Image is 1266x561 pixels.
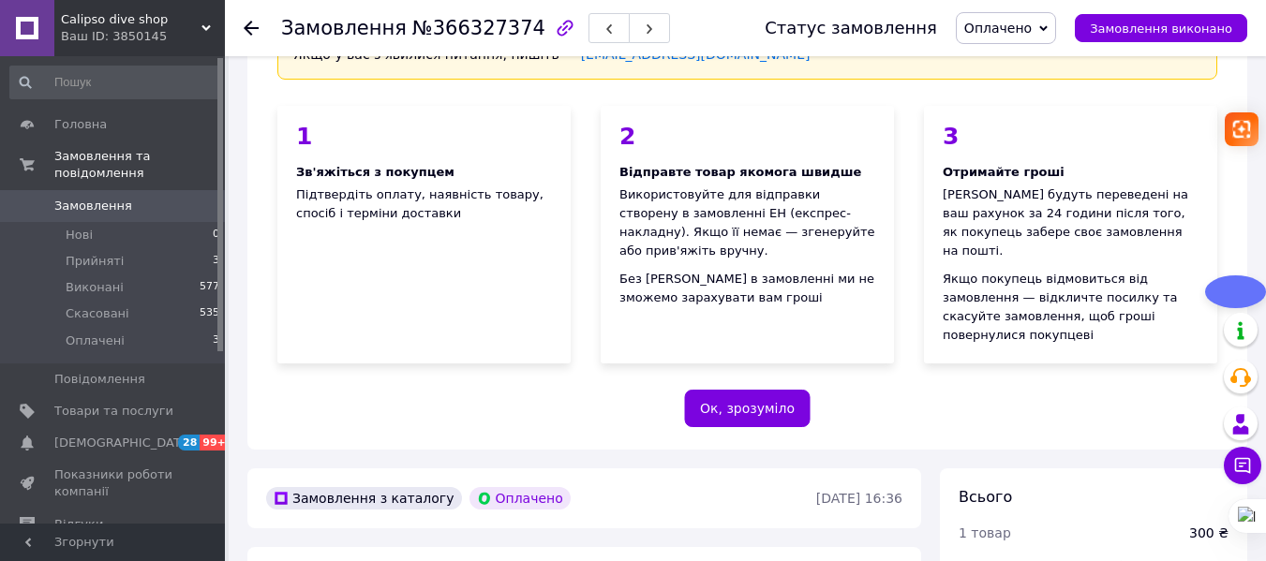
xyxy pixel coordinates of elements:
span: 577 [200,279,219,296]
div: Оплачено [469,487,571,509]
div: [PERSON_NAME] будуть переведені на ваш рахунок за 24 години після того, як покупець забере своє з... [943,185,1199,260]
span: Головна [54,116,107,133]
button: Чат з покупцем [1224,447,1261,484]
span: 3 [213,332,219,349]
span: 28 [178,435,200,450]
span: Виконані [66,279,124,296]
span: Відправте товар якомога швидше [619,165,861,179]
span: Скасовані [66,305,129,322]
span: №366327374 [412,17,545,39]
div: Ваш ID: 3850145 [61,28,225,45]
span: Оплачені [66,332,125,349]
button: Замовлення виконано [1075,14,1247,42]
span: Показники роботи компанії [54,466,173,500]
div: Повернутися назад [244,19,259,37]
span: Прийняті [66,253,124,270]
time: [DATE] 16:36 [816,491,902,506]
button: Ок, зрозуміло [684,390,811,427]
span: Оплачено [964,21,1032,36]
input: Пошук [9,66,221,99]
span: Замовлення виконано [1090,22,1232,36]
div: Статус замовлення [765,19,937,37]
span: Всього [959,488,1012,506]
div: Без [PERSON_NAME] в замовленні ми не зможемо зарахувати вам гроші [619,270,875,307]
span: Замовлення [281,17,407,39]
span: Зв'яжіться з покупцем [296,165,454,179]
span: Отримайте гроші [943,165,1065,179]
div: 3 [943,125,1199,148]
div: 1 [296,125,552,148]
a: [EMAIL_ADDRESS][DOMAIN_NAME] [581,47,811,62]
div: Використовуйте для відправки створену в замовленні ЕН (експрес-накладну). Якщо її немає — згенеру... [619,185,875,260]
div: Замовлення з каталогу [266,487,462,509]
div: Підтвердіть оплату, наявність товару, спосіб і терміни доставки [277,106,571,363]
span: Повідомлення [54,371,145,388]
span: Замовлення та повідомлення [54,148,225,182]
div: 2 [619,125,875,148]
span: Нові [66,227,93,244]
span: Calipso dive shop [61,11,201,28]
span: Відгуки [54,516,103,533]
div: 300 ₴ [1189,524,1229,542]
span: 99+ [200,435,231,450]
span: [DEMOGRAPHIC_DATA] [54,435,193,451]
div: Якщо покупець відмовиться від замовлення — відкличте посилку та скасуйте замовлення, щоб гроші по... [943,270,1199,345]
span: Замовлення [54,198,132,214]
span: Товари та послуги [54,403,173,420]
span: 0 [213,227,219,244]
span: 1 товар [959,525,1011,540]
span: 535 [200,305,219,322]
span: 3 [213,253,219,270]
